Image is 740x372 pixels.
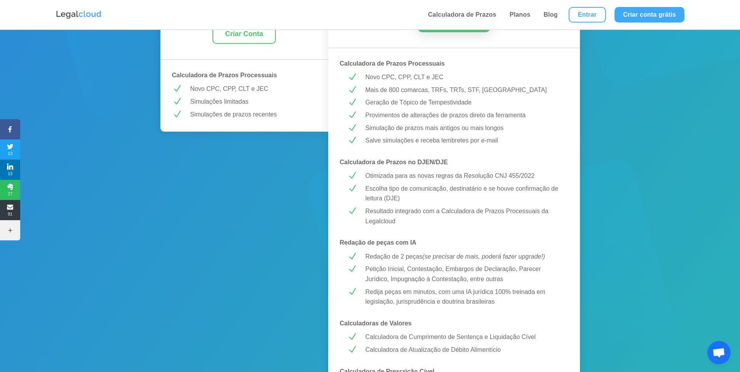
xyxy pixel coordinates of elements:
span: N [347,85,357,95]
span: N [347,252,357,261]
em: (se precisar de mais, poderá fazer upgrade!) [422,253,545,260]
span: N [347,171,357,181]
a: Entrar [569,7,606,23]
span: N [347,287,357,297]
p: Calculadora de Cumprimento de Sentença e Liquidação Cível [366,332,561,342]
span: N [347,264,357,274]
span: N [347,184,357,193]
span: N [347,97,357,107]
div: Resultado integrado com a Calculadora de Prazos Processuais da Legalcloud [366,206,561,226]
p: Otimizada para as novas regras da Resolução CNJ 455/2022 [366,171,561,181]
strong: Redação de peças com IA [340,239,416,246]
span: N [172,110,182,119]
p: Redação de 2 peças [366,252,561,262]
p: Simulações limitadas [190,97,317,107]
span: N [347,206,357,216]
p: Mais de 800 comarcas, TRFs, TRTs, STF, [GEOGRAPHIC_DATA] [366,85,561,95]
p: Geração de Tópico de Tempestividade [366,97,561,108]
p: Provimentos de alterações de prazos direto da ferramenta [366,110,561,120]
p: Calculadora de Atualização de Débito Alimentício [366,345,561,355]
strong: Calculadora de Prazos Processuais [172,72,277,78]
p: Salve simulações e receba lembretes por e-mail [366,136,561,146]
strong: Calculadoras de Valores [340,320,412,327]
p: Novo CPC, CPP, CLT e JEC [366,72,561,82]
span: N [172,84,182,94]
span: N [347,123,357,133]
strong: Calculadora de Prazos no DJEN/DJE [340,159,448,165]
span: N [347,72,357,82]
a: Criar Conta [212,24,275,44]
p: Simulação de prazos mais antigos ou mais longos [366,123,561,133]
p: Escolha tipo de comunicação, destinatário e se houve confirmação de leitura (DJE) [366,184,561,203]
span: N [347,345,357,355]
a: Bate-papo aberto [707,341,731,364]
p: Redija peças em minutos, com uma IA jurídica 100% treinada em legislação, jurisprudência e doutri... [366,287,561,307]
p: Novo CPC, CPP, CLT e JEC [190,84,317,94]
span: N [347,332,357,342]
a: Criar conta grátis [615,7,684,23]
span: N [347,136,357,145]
p: Petição Inicial, Contestação, Embargos de Declaração, Parecer Jurídico, Impugnação à Contestação,... [366,264,561,284]
span: N [172,97,182,106]
img: Logo da Legalcloud [56,10,102,20]
p: Simulações de prazos recentes [190,110,317,120]
strong: Calculadora de Prazos Processuais [340,60,445,67]
span: N [347,110,357,120]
